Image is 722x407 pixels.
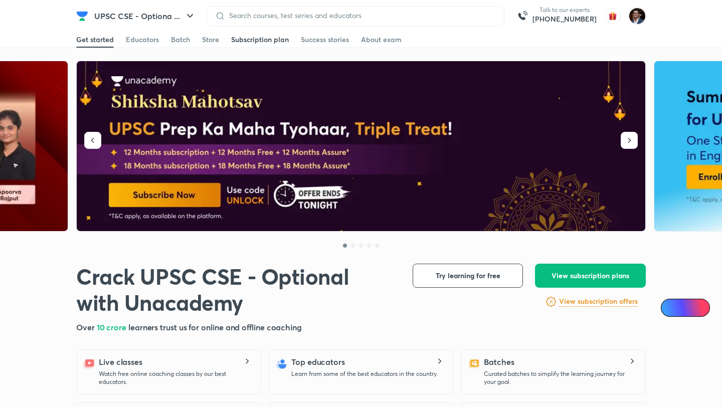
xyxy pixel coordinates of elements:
[231,35,289,45] div: Subscription plan
[301,35,349,45] div: Success stories
[559,296,638,307] h6: View subscription offers
[99,356,142,368] h5: Live classes
[76,10,88,22] img: Company Logo
[361,32,402,48] a: About exam
[301,32,349,48] a: Success stories
[225,12,496,20] input: Search courses, test series and educators
[559,296,638,308] a: View subscription offers
[532,14,597,24] a: [PHONE_NUMBER]
[76,35,114,45] div: Get started
[484,370,637,386] p: Curated batches to simplify the learning journey for your goal.
[97,322,128,332] span: 10 crore
[677,304,704,312] span: Ai Doubts
[484,356,514,368] h5: Batches
[535,264,646,288] button: View subscription plans
[128,322,302,332] span: learners trust us for online and offline coaching
[667,304,675,312] img: Icon
[88,6,202,26] button: UPSC CSE - Optiona ...
[552,271,629,281] span: View subscription plans
[202,32,219,48] a: Store
[512,6,532,26] img: call-us
[231,32,289,48] a: Subscription plan
[99,370,252,386] p: Watch free online coaching classes by our best educators.
[291,356,345,368] h5: Top educators
[126,35,159,45] div: Educators
[605,8,621,24] img: avatar
[126,32,159,48] a: Educators
[361,35,402,45] div: About exam
[171,35,190,45] div: Batch
[76,322,97,332] span: Over
[629,8,646,25] img: Amber Nigam
[202,35,219,45] div: Store
[171,32,190,48] a: Batch
[436,271,500,281] span: Try learning for free
[76,32,114,48] a: Get started
[413,264,523,288] button: Try learning for free
[291,370,438,378] p: Learn from some of the best educators in the country.
[532,6,597,14] p: Talk to our experts
[76,264,397,316] h1: Crack UPSC CSE - Optional with Unacademy
[661,299,710,317] a: Ai Doubts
